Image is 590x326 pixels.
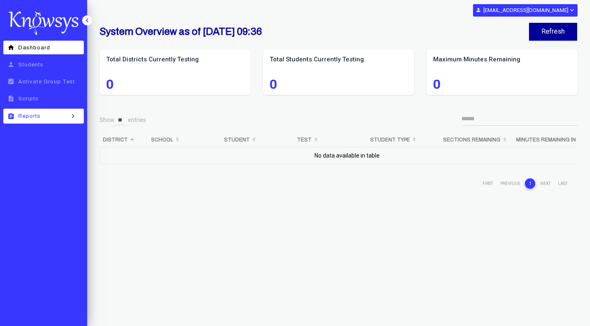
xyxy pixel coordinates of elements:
span: Activate Group Test [18,79,75,85]
span: Students [18,62,44,68]
i: person [475,7,481,13]
label: Total Districts Currently Testing [106,55,244,64]
b: Sections Remaining [443,137,500,143]
i: keyboard_arrow_left [83,16,91,24]
th: Student Type: activate to sort column ascending [367,133,440,147]
a: 1 [525,178,535,189]
b: Student Type [370,137,410,143]
i: assignment_turned_in [6,78,16,85]
i: keyboard_arrow_right [67,112,79,120]
b: District [103,137,128,143]
span: Reports [18,113,41,119]
b: Student [224,137,250,143]
select: Showentries [115,114,128,126]
i: home [6,44,16,51]
th: Test: activate to sort column ascending [294,133,367,147]
span: 0 [433,79,571,89]
b: [EMAIL_ADDRESS][DOMAIN_NAME] [483,7,568,13]
i: description [6,95,16,102]
span: Scripts [18,96,39,102]
b: System Overview as of [DATE] 09:36 [100,26,262,37]
label: Show entries [100,114,146,126]
b: School [151,137,173,143]
label: Maximum Minutes Remaining [433,55,571,64]
th: District: activate to sort column descending [100,133,148,147]
span: 0 [106,79,244,89]
span: 0 [270,79,407,89]
b: Test [297,137,312,143]
i: person [6,61,16,68]
th: Sections Remaining: activate to sort column ascending [440,133,513,147]
label: Total Students Currently Testing [270,55,407,64]
i: expand_more [568,7,575,14]
button: Refresh [529,23,577,41]
th: Student: activate to sort column ascending [221,133,294,147]
i: assignment [6,113,16,120]
th: School: activate to sort column ascending [148,133,221,147]
span: Dashboard [18,45,50,51]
